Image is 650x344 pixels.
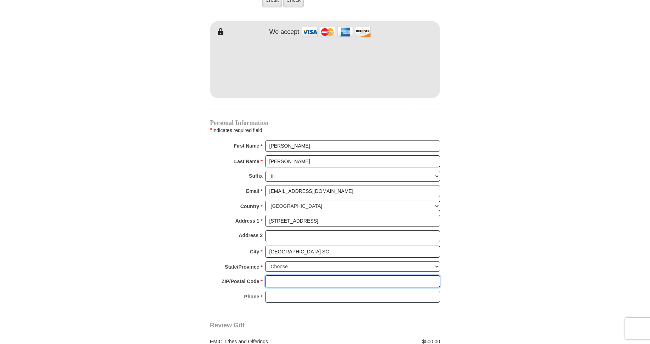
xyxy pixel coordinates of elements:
[234,141,259,151] strong: First Name
[250,247,259,257] strong: City
[235,216,260,226] strong: Address 1
[246,186,259,196] strong: Email
[301,24,372,40] img: credit cards accepted
[239,230,263,240] strong: Address 2
[269,28,300,36] h4: We accept
[210,322,245,329] span: Review Gift
[222,276,260,286] strong: ZIP/Postal Code
[234,156,260,166] strong: Last Name
[244,292,260,302] strong: Phone
[240,201,260,211] strong: Country
[210,120,440,126] h4: Personal Information
[225,262,259,272] strong: State/Province
[249,171,263,181] strong: Suffix
[210,126,440,135] div: Indicates required field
